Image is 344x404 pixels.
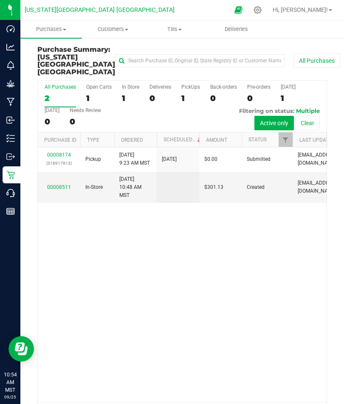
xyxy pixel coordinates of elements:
a: Last Updated By [299,137,342,143]
div: PickUps [181,84,200,90]
inline-svg: Retail [6,171,15,179]
div: 0 [45,117,59,126]
a: Scheduled [164,137,202,143]
button: Clear [295,116,320,130]
a: Filter [279,132,293,147]
span: Open Ecommerce Menu [229,2,248,18]
div: 2 [45,93,76,103]
inline-svg: Inbound [6,116,15,124]
div: All Purchases [45,84,76,90]
div: Back-orders [210,84,237,90]
span: Multiple [296,107,320,114]
div: 0 [210,93,237,103]
span: $301.13 [204,183,223,191]
span: $0.00 [204,155,217,163]
span: Deliveries [213,25,259,33]
a: Status [248,137,267,143]
div: [DATE] [281,84,296,90]
a: Deliveries [206,20,267,38]
span: Tills [144,25,205,33]
div: 1 [122,93,139,103]
span: In-Store [85,183,103,191]
span: Pickup [85,155,101,163]
inline-svg: Grow [6,79,15,88]
span: Created [247,183,265,191]
div: 1 [86,93,112,103]
div: Open Carts [86,84,112,90]
div: In Store [122,84,139,90]
inline-svg: Dashboard [6,25,15,33]
h3: Purchase Summary: [37,46,115,76]
iframe: Resource center [8,336,34,362]
span: [DATE] 10:48 AM MST [119,175,152,200]
div: Deliveries [149,84,171,90]
p: 10:54 AM MST [4,371,17,394]
a: Purchase ID [44,137,76,143]
p: (318917813) [43,159,75,167]
span: Purchases [20,25,82,33]
div: 1 [181,93,200,103]
button: All Purchases [293,53,340,68]
a: Purchases [20,20,82,38]
span: Customers [82,25,143,33]
span: Submitted [247,155,271,163]
div: Pre-orders [247,84,271,90]
div: 0 [149,93,171,103]
div: 0 [247,93,271,103]
span: [US_STATE][GEOGRAPHIC_DATA] [GEOGRAPHIC_DATA] [25,6,175,14]
a: 00008174 [47,152,71,158]
inline-svg: Call Center [6,189,15,197]
button: Active only [254,116,294,130]
a: Amount [206,137,227,143]
inline-svg: Reports [6,207,15,216]
a: Customers [82,20,144,38]
span: [US_STATE][GEOGRAPHIC_DATA] [GEOGRAPHIC_DATA] [37,53,115,76]
a: Type [87,137,99,143]
inline-svg: Outbound [6,152,15,161]
div: 1 [281,93,296,103]
span: [DATE] 9:23 AM MST [119,151,150,167]
div: 0 [70,117,101,126]
inline-svg: Analytics [6,43,15,51]
div: [DATE] [45,107,59,113]
span: Filtering on status: [239,107,294,114]
span: Hi, [PERSON_NAME]! [273,6,328,13]
a: Ordered [121,137,143,143]
inline-svg: Inventory [6,134,15,143]
input: Search Purchase ID, Original ID, State Registry ID or Customer Name... [115,54,285,67]
div: Manage settings [252,6,263,14]
span: [DATE] [162,155,177,163]
inline-svg: Manufacturing [6,98,15,106]
a: Tills [144,20,206,38]
a: 00008511 [47,184,71,190]
p: 09/25 [4,394,17,400]
inline-svg: Monitoring [6,61,15,70]
div: Needs Review [70,107,101,113]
